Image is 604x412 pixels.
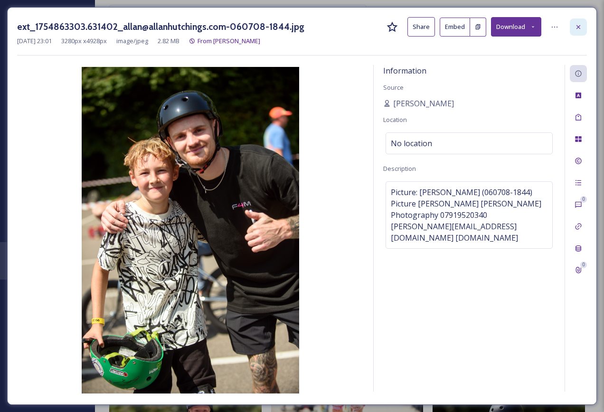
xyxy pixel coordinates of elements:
span: Location [383,115,407,124]
div: 0 [580,196,587,203]
div: 0 [580,262,587,268]
span: 3280 px x 4928 px [61,37,107,46]
button: Embed [440,18,470,37]
button: Share [407,17,435,37]
span: From [PERSON_NAME] [198,37,260,45]
img: allan%40allanhutchings.com-060708-1844.jpg [17,67,364,393]
span: [PERSON_NAME] [393,98,454,109]
span: Picture: [PERSON_NAME] (060708-1844) Picture [PERSON_NAME] [PERSON_NAME] Photography 07919520340 ... [391,187,547,243]
span: Description [383,164,416,173]
button: Download [491,17,541,37]
h3: ext_1754863303.631402_allan@allanhutchings.com-060708-1844.jpg [17,20,304,34]
span: 2.82 MB [158,37,179,46]
span: No location [391,138,432,149]
span: Information [383,66,426,76]
span: image/jpeg [116,37,148,46]
span: Source [383,83,404,92]
span: [DATE] 23:01 [17,37,52,46]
